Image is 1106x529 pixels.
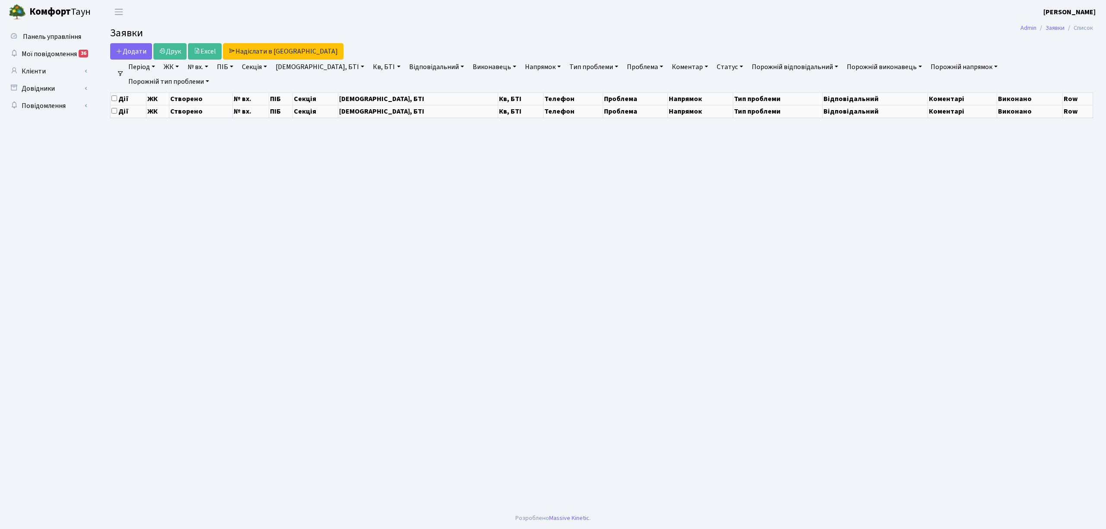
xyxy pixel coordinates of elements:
th: Row [1063,92,1093,105]
th: Виконано [997,92,1062,105]
th: Секція [293,105,338,117]
a: Секція [238,60,270,74]
img: logo.png [9,3,26,21]
th: ПІБ [269,92,293,105]
th: Створено [169,92,232,105]
th: № вх. [232,105,269,117]
a: Мої повідомлення36 [4,45,91,63]
span: Таун [29,5,91,19]
th: ЖК [146,105,169,117]
a: Кв, БТІ [369,60,404,74]
a: Напрямок [521,60,564,74]
a: ПІБ [213,60,237,74]
th: Телефон [543,105,603,117]
a: Додати [110,43,152,60]
th: Кв, БТІ [498,92,543,105]
a: Виконавець [469,60,520,74]
th: № вх. [232,92,269,105]
div: 36 [79,50,88,57]
span: Панель управління [23,32,81,41]
th: Коментарі [928,92,997,105]
th: ПІБ [269,105,293,117]
a: Клієнти [4,63,91,80]
a: Тип проблеми [566,60,622,74]
a: Порожній відповідальний [748,60,842,74]
a: Статус [713,60,747,74]
div: Розроблено . [515,513,591,523]
span: Додати [116,47,146,56]
a: ЖК [160,60,182,74]
th: Коментарі [928,105,997,117]
a: Порожній тип проблеми [125,74,213,89]
a: Довідники [4,80,91,97]
th: Відповідальний [823,105,928,117]
th: Секція [293,92,338,105]
a: Massive Kinetic [549,513,589,523]
th: Дії [111,105,146,117]
span: Заявки [110,25,143,41]
a: Повідомлення [4,97,91,114]
li: Список [1065,23,1093,33]
th: [DEMOGRAPHIC_DATA], БТІ [338,105,498,117]
a: № вх. [184,60,212,74]
a: Коментар [668,60,712,74]
a: Порожній напрямок [927,60,1001,74]
button: Переключити навігацію [108,5,130,19]
th: Телефон [543,92,603,105]
th: [DEMOGRAPHIC_DATA], БТІ [338,92,498,105]
th: Створено [169,105,232,117]
a: Проблема [623,60,667,74]
th: ЖК [146,92,169,105]
span: Мої повідомлення [22,49,77,59]
th: Тип проблеми [733,92,822,105]
th: Дії [111,92,146,105]
a: Період [125,60,159,74]
th: Проблема [603,92,667,105]
a: Admin [1020,23,1036,32]
th: Виконано [997,105,1062,117]
th: Проблема [603,105,667,117]
a: Друк [153,43,187,60]
th: Тип проблеми [733,105,822,117]
th: Напрямок [668,105,733,117]
th: Кв, БТІ [498,105,543,117]
a: Заявки [1046,23,1065,32]
nav: breadcrumb [1007,19,1106,37]
a: [DEMOGRAPHIC_DATA], БТІ [272,60,368,74]
a: [PERSON_NAME] [1043,7,1096,17]
b: Комфорт [29,5,71,19]
th: Напрямок [668,92,733,105]
a: Порожній виконавець [843,60,925,74]
th: Відповідальний [823,92,928,105]
a: Відповідальний [406,60,467,74]
a: Надіслати в [GEOGRAPHIC_DATA] [223,43,343,60]
a: Панель управління [4,28,91,45]
a: Excel [188,43,222,60]
th: Row [1063,105,1093,117]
